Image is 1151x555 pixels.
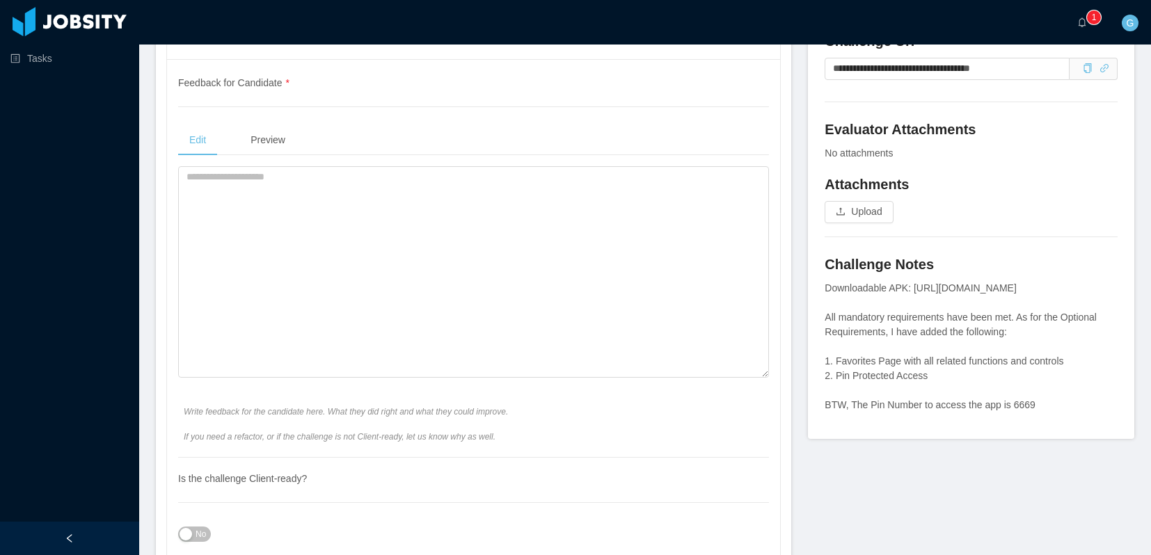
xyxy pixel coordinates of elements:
div: Downloadable APK: [URL][DOMAIN_NAME] All mandatory requirements have been met. As for the Optiona... [825,281,1118,412]
a: icon: link [1100,63,1109,74]
h4: Challenge Notes [825,255,1118,274]
h4: Evaluator Attachments [825,120,1118,139]
span: icon: uploadUpload [825,206,893,217]
i: icon: bell [1077,17,1087,27]
div: Copy [1083,61,1093,76]
i: icon: copy [1083,63,1093,73]
span: G [1127,15,1134,31]
span: Write feedback for the candidate here. What they did right and what they could improve. If you ne... [184,405,690,443]
span: Feedback for Candidate [178,77,289,88]
p: 1 [1092,10,1097,24]
a: icon: profileTasks [10,45,128,72]
sup: 1 [1087,10,1101,24]
h4: Attachments [825,175,1118,194]
div: No attachments [825,146,1118,161]
i: icon: link [1100,63,1109,73]
div: Edit [178,124,217,156]
span: Is the challenge Client-ready? [178,473,307,484]
button: icon: uploadUpload [825,201,893,223]
span: No [196,527,206,541]
div: Preview [239,124,296,156]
